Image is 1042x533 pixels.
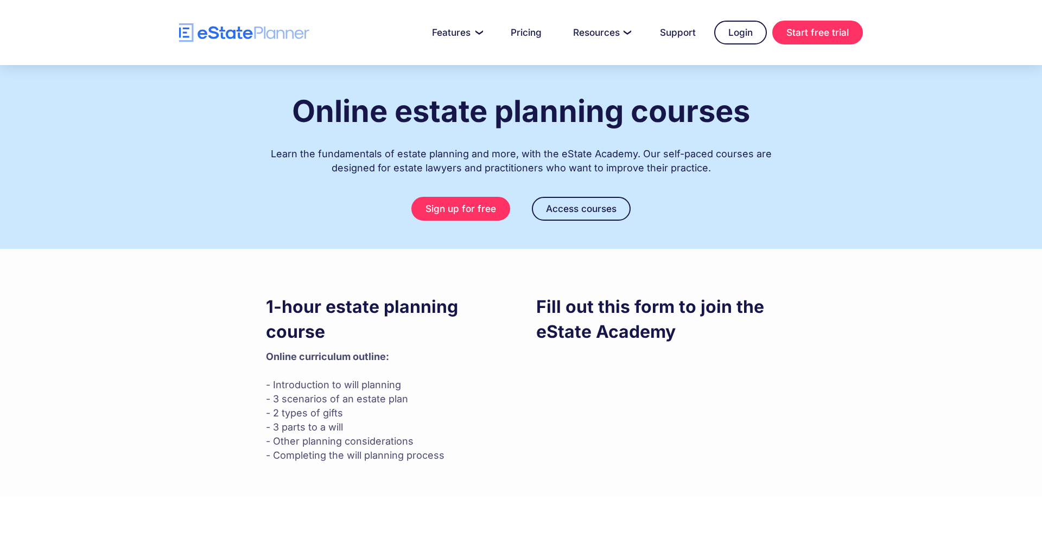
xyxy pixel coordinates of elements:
[714,21,767,44] a: Login
[560,22,641,43] a: Resources
[266,294,506,344] h3: 1-hour estate planning course
[536,294,776,344] h3: Fill out this form to join the eState Academy
[411,197,510,221] a: Sign up for free
[292,94,750,128] h1: Online estate planning courses
[419,22,492,43] a: Features
[647,22,709,43] a: Support
[266,136,776,175] div: Learn the fundamentals of estate planning and more, with the eState Academy. Our self-paced cours...
[498,22,555,43] a: Pricing
[266,351,389,362] strong: Online curriculum outline: ‍
[772,21,863,44] a: Start free trial
[532,197,631,221] a: Access courses
[266,350,506,463] p: - Introduction to will planning - 3 scenarios of an estate plan - 2 types of gifts - 3 parts to a...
